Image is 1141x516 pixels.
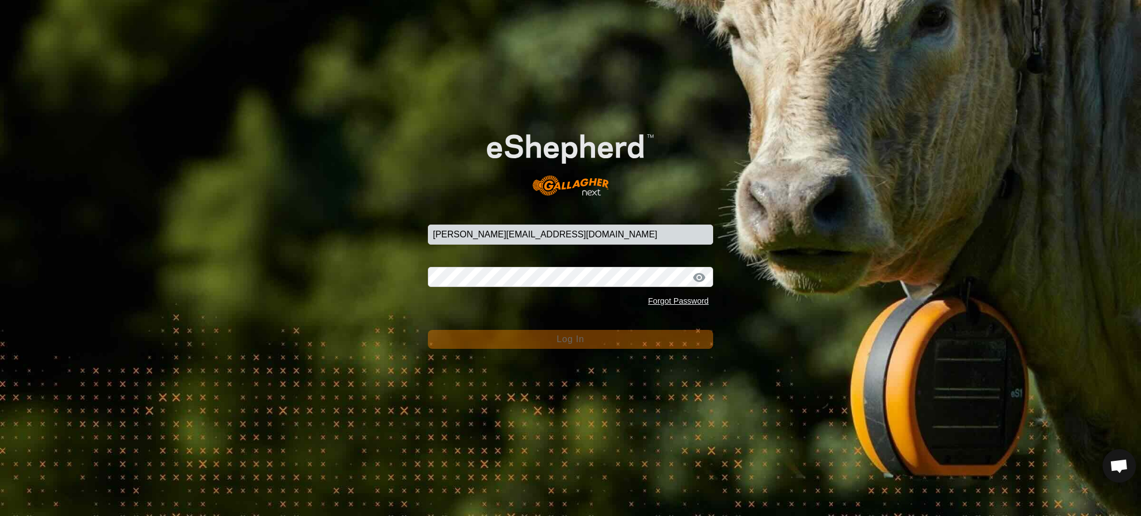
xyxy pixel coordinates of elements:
button: Log In [428,330,713,349]
span: Log In [557,334,584,344]
a: Forgot Password [648,296,709,305]
input: Email Address [428,225,713,245]
img: E-shepherd Logo [456,110,685,208]
div: Open chat [1103,449,1136,483]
